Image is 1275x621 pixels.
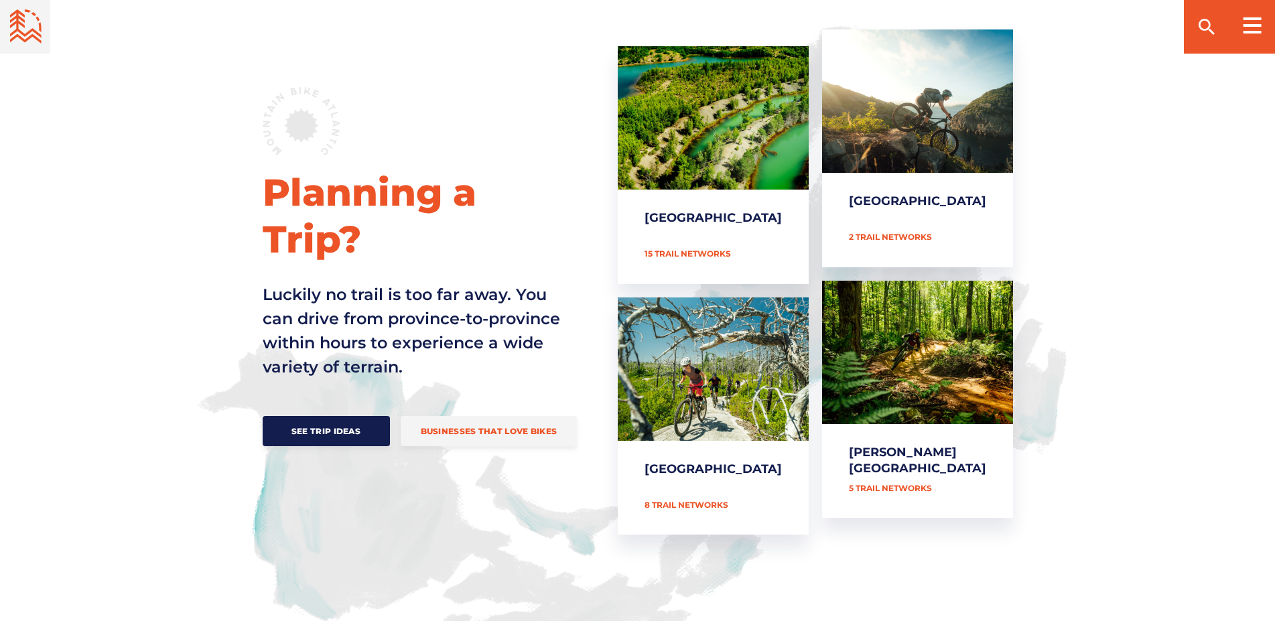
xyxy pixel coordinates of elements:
ion-icon: search [1196,16,1217,38]
img: MTB Atlantic badge [263,87,340,155]
span: Businesses that love bikes [421,426,557,436]
a: See Trip Ideas [263,416,390,446]
span: See Trip Ideas [283,426,370,436]
p: Luckily no trail is too far away. You can drive from province-to-province within hours to experie... [263,283,571,379]
a: Businesses that love bikes [401,416,578,446]
h2: Planning a Trip? [263,169,578,263]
